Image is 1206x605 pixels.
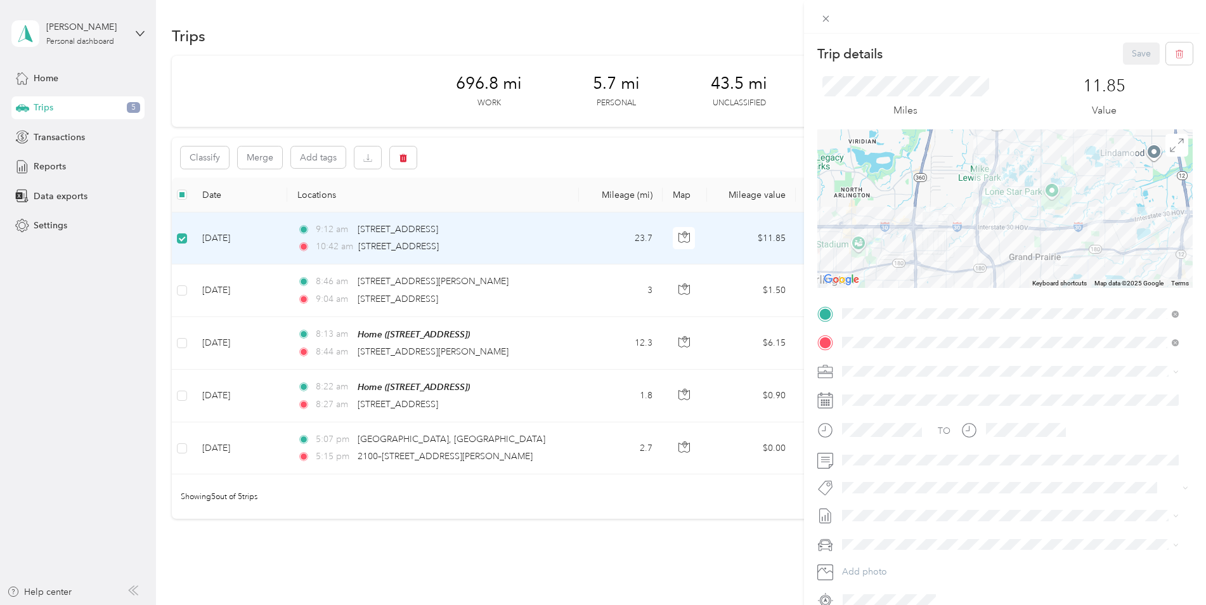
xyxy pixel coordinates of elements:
[838,563,1193,581] button: Add photo
[817,45,883,63] p: Trip details
[1171,280,1189,287] a: Terms (opens in new tab)
[1135,534,1206,605] iframe: Everlance-gr Chat Button Frame
[1092,103,1117,119] p: Value
[938,424,950,438] div: TO
[1083,76,1125,96] p: 11.85
[820,271,862,288] img: Google
[893,103,917,119] p: Miles
[820,271,862,288] a: Open this area in Google Maps (opens a new window)
[1032,279,1087,288] button: Keyboard shortcuts
[1094,280,1164,287] span: Map data ©2025 Google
